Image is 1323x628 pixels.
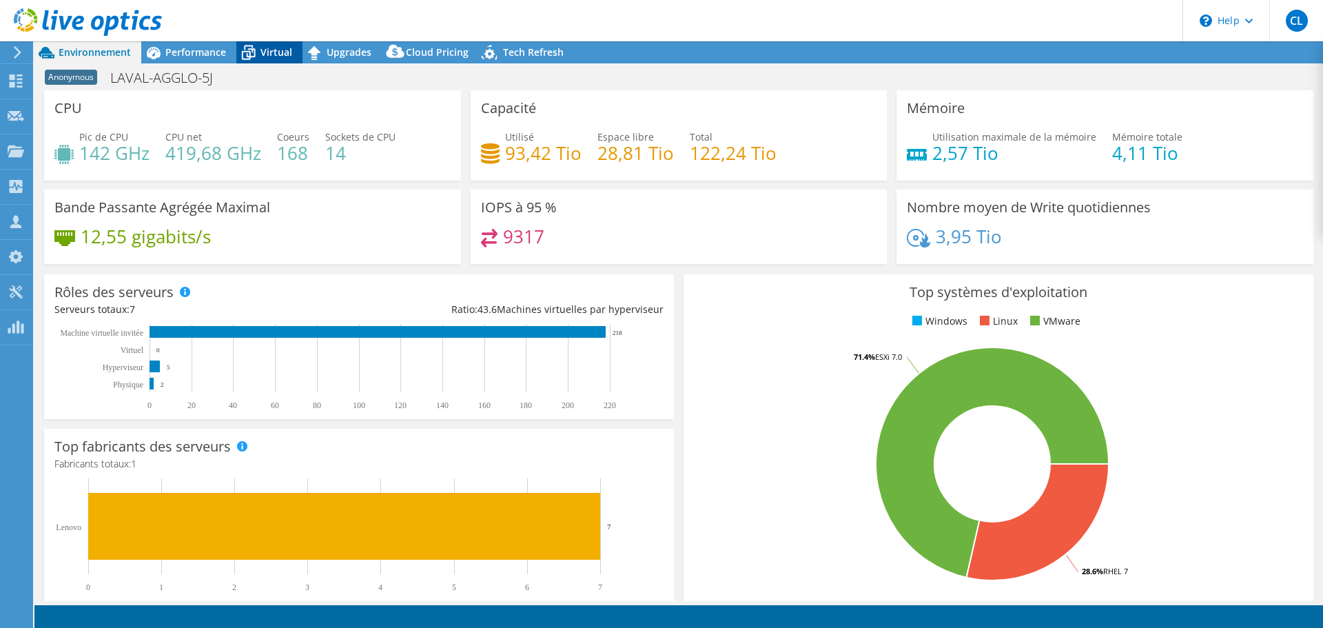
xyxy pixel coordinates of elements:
span: Utilisé [505,130,534,143]
text: 6 [525,583,529,592]
span: Tech Refresh [503,45,564,59]
h3: Mémoire [907,101,965,116]
div: Ratio: Machines virtuelles par hyperviseur [359,302,664,317]
text: 0 [86,583,90,592]
text: Lenovo [56,523,81,532]
span: Coeurs [277,130,309,143]
text: 220 [604,401,616,410]
text: 180 [520,401,532,410]
text: 2 [161,381,164,388]
span: 1 [131,457,136,470]
text: 3 [305,583,309,592]
tspan: RHEL 7 [1103,566,1128,576]
text: Virtuel [121,345,144,355]
h4: 9317 [503,229,544,244]
h3: Top systèmes d'exploitation [694,285,1303,300]
h4: 14 [325,145,396,161]
text: 0 [147,401,152,410]
text: 80 [313,401,321,410]
h3: IOPS à 95 % [481,200,557,215]
tspan: 28.6% [1082,566,1103,576]
span: 43.6 [478,303,497,316]
h1: LAVAL-AGGLO-5J [104,70,234,85]
h4: 93,42 Tio [505,145,582,161]
h3: Top fabricants des serveurs [54,439,231,454]
text: 40 [229,401,237,410]
text: 0 [156,347,160,354]
text: 140 [436,401,449,410]
text: 160 [478,401,491,410]
span: Anonymous [45,70,97,85]
h4: 4,11 Tio [1112,145,1182,161]
span: Mémoire totale [1112,130,1182,143]
text: 218 [613,330,622,336]
text: 100 [353,401,365,410]
span: Cloud Pricing [406,45,469,59]
tspan: Machine virtuelle invitée [60,328,143,338]
span: Upgrades [327,45,371,59]
li: Linux [976,314,1018,329]
tspan: 71.4% [854,352,875,362]
h3: Nombre moyen de Write quotidiennes [907,200,1151,215]
h4: 142 GHz [79,145,150,161]
span: Sockets de CPU [325,130,396,143]
h4: 122,24 Tio [690,145,777,161]
h4: Fabricants totaux: [54,456,664,472]
tspan: ESXi 7.0 [875,352,902,362]
text: Physique [113,380,143,389]
h4: 168 [277,145,309,161]
h3: Rôles des serveurs [54,285,174,300]
text: 7 [598,583,602,592]
text: 120 [394,401,407,410]
span: Total [690,130,712,143]
text: 200 [562,401,574,410]
span: Utilisation maximale de la mémoire [932,130,1096,143]
li: VMware [1027,314,1080,329]
text: 4 [378,583,382,592]
h4: 28,81 Tio [597,145,674,161]
h4: 419,68 GHz [165,145,261,161]
text: 1 [159,583,163,592]
span: CL [1286,10,1308,32]
li: Windows [909,314,967,329]
span: Environnement [59,45,131,59]
h3: Capacité [481,101,536,116]
h4: 3,95 Tio [936,229,1002,244]
text: 20 [187,401,196,410]
h4: 12,55 gigabits/s [81,229,211,244]
text: 5 [452,583,456,592]
span: Performance [165,45,226,59]
span: Espace libre [597,130,654,143]
span: Pic de CPU [79,130,128,143]
span: 7 [130,303,135,316]
text: 5 [167,364,170,371]
text: 7 [607,523,611,531]
h4: 2,57 Tio [932,145,1096,161]
text: Hyperviseur [103,363,143,372]
span: Virtual [260,45,292,59]
h3: Bande Passante Agrégée Maximal [54,200,270,215]
svg: \n [1200,14,1212,27]
span: CPU net [165,130,202,143]
text: 2 [232,583,236,592]
text: 60 [271,401,279,410]
div: Serveurs totaux: [54,302,359,317]
h3: CPU [54,101,82,116]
